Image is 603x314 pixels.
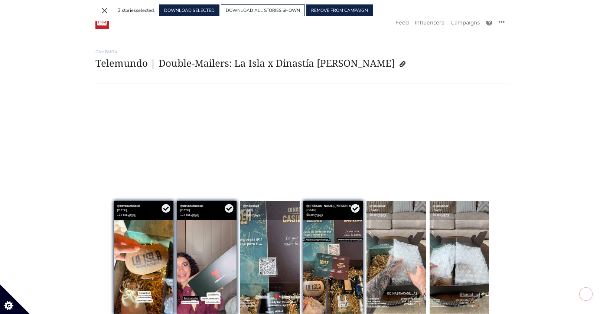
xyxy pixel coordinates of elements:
img: 19:52:48_1547236368 [95,16,109,29]
div: [DATE] 5k est. [430,201,489,220]
a: Influencers [412,15,447,30]
div: [DATE] 11k est. [114,201,173,220]
span: stories [122,7,136,14]
div: [DATE] 5k est. [240,201,300,220]
h1: Telemundo | Double-Mailers: La Isla x Dinastía [PERSON_NAME] [95,57,508,71]
a: @vlexisruiz [369,204,385,208]
div: selected. [118,7,155,14]
div: [DATE] 5k est. [303,201,363,220]
a: @dayanechrissel [117,204,140,208]
a: views [441,213,449,217]
a: views [128,213,136,217]
div: [DATE] 5k est. [366,201,426,220]
a: views [315,213,323,217]
div: [DATE] 11k est. [177,201,237,220]
h6: Campaign [95,50,508,54]
a: @vlexisruiz [433,204,449,208]
a: views [252,213,260,217]
span: 3 [118,7,121,14]
button: REMOVE FROM CAMPAIGN [306,4,373,16]
a: views [191,213,199,217]
a: @vlexisruiz [243,204,259,208]
a: @[PERSON_NAME].[PERSON_NAME] [306,204,359,208]
a: Feed [392,15,412,30]
a: views [378,213,386,217]
a: @dayanechrissel [180,204,203,208]
button: DOWNLOAD ALL STORIES SHOWN [221,4,305,16]
a: Campaigns [447,15,483,30]
button: DOWNLOAD SELECTED [159,4,219,16]
button: × [98,4,110,16]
